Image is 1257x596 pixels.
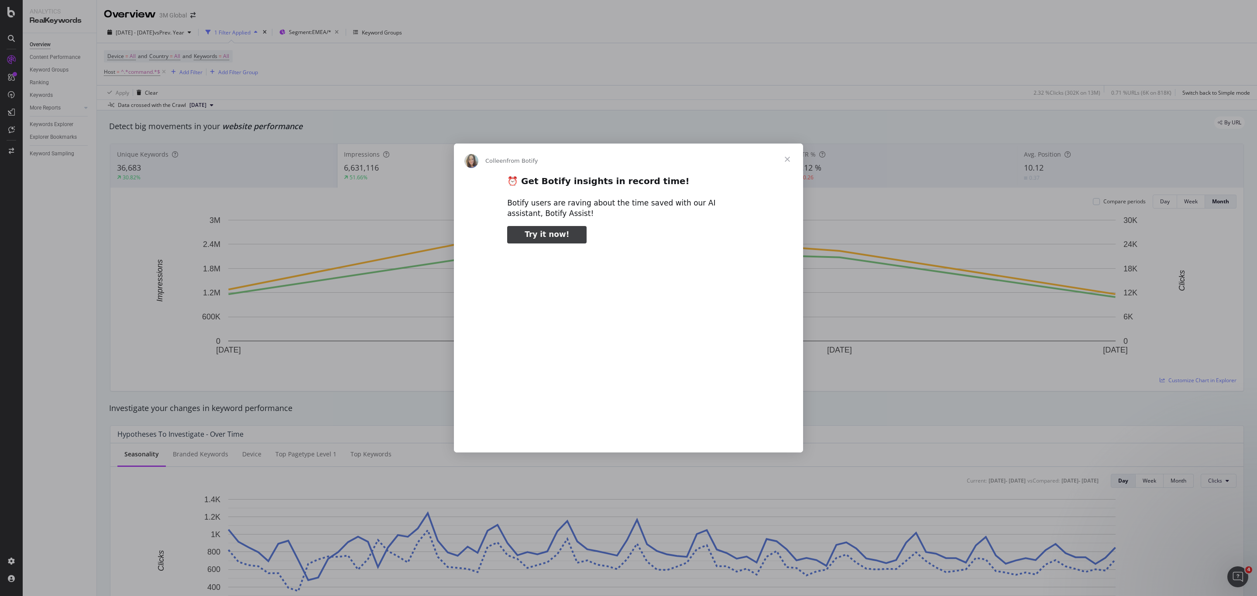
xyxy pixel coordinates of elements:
[525,230,569,239] span: Try it now!
[507,175,750,192] h2: ⏰ Get Botify insights in record time!
[507,226,587,243] a: Try it now!
[485,158,507,164] span: Colleen
[772,144,803,175] span: Close
[507,158,538,164] span: from Botify
[507,198,750,219] div: Botify users are raving about the time saved with our AI assistant, Botify Assist!
[464,154,478,168] img: Profile image for Colleen
[446,251,811,433] video: Play video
